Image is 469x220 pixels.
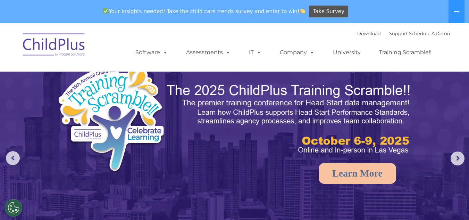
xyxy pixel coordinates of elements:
button: Cookies Settings [5,199,22,217]
a: IT [242,46,268,59]
a: Schedule A Demo [409,31,450,36]
a: Take Survey [309,6,348,18]
span: Phone number [97,74,126,80]
a: Learn More [319,163,396,184]
a: Training Scramble!! [372,46,438,59]
span: Take Survey [313,6,344,18]
span: Your insights needed! Take the child care trends survey and enter to win! [100,5,308,18]
a: Download [357,31,381,36]
img: 👏 [300,8,305,14]
img: ✅ [103,8,108,14]
a: Assessments [179,46,237,59]
a: University [326,46,368,59]
img: ChildPlus by Procare Solutions [19,28,89,63]
span: Last name [97,46,118,51]
font: | [357,31,450,36]
a: Support [389,31,408,36]
a: Software [128,46,175,59]
a: Company [273,46,321,59]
